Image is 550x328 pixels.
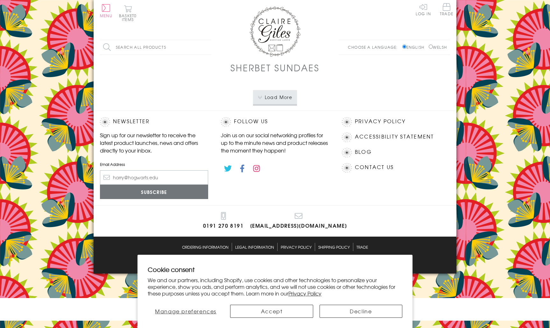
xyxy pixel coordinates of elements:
a: Trade [440,3,453,17]
a: Log In [416,3,431,16]
p: Choose a language: [348,44,401,50]
a: 0191 270 8191 [203,212,244,230]
button: Decline [320,305,402,318]
a: Blog [355,148,372,156]
span: Manage preferences [155,307,216,315]
span: Menu [100,13,112,18]
label: Welsh [429,44,447,50]
a: Legal Information [235,243,274,251]
h2: Newsletter [100,117,208,127]
img: Claire Giles Greetings Cards [250,6,300,57]
a: Shipping Policy [318,243,350,251]
button: Menu [100,4,112,18]
button: Load More [253,90,297,104]
input: Subscribe [100,185,208,199]
h2: Cookie consent [148,265,402,274]
span: 0 items [122,13,137,22]
p: Sign up for our newsletter to receive the latest product launches, news and offers directly to yo... [100,131,208,154]
p: We and our partners, including Shopify, use cookies and other technologies to personalize your ex... [148,277,402,296]
h2: Follow Us [221,117,329,127]
label: Email Address [100,161,208,167]
a: Privacy Policy [355,117,405,126]
p: Join us on our social networking profiles for up to the minute news and product releases the mome... [221,131,329,154]
a: Contact Us [355,163,394,172]
a: Accessibility Statement [355,132,434,141]
a: Privacy Policy [288,289,321,297]
a: Trade [356,243,368,251]
p: © 2025 . [100,257,450,263]
input: Search [205,40,211,54]
input: harry@hogwarts.edu [100,170,208,185]
a: [EMAIL_ADDRESS][DOMAIN_NAME] [250,212,347,230]
button: Basket0 items [119,5,137,21]
button: Manage preferences [148,305,224,318]
span: Trade [440,3,453,16]
input: Welsh [429,45,433,49]
a: Ordering Information [182,243,229,251]
h1: Sherbet Sundaes [230,61,319,74]
button: Accept [230,305,313,318]
label: English [402,44,427,50]
input: English [402,45,406,49]
input: Search all products [100,40,211,54]
a: Privacy Policy [281,243,312,251]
